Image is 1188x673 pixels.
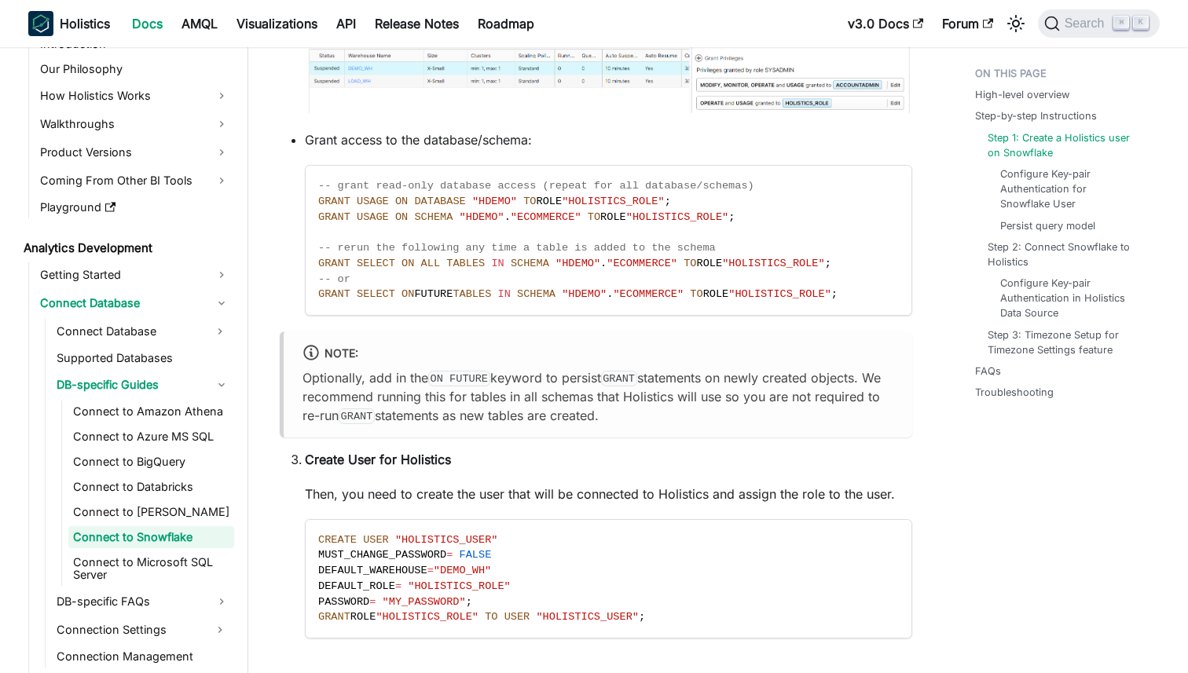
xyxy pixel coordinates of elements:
[52,589,234,614] a: DB-specific FAQs
[536,196,562,207] span: ROLE
[485,611,497,623] span: TO
[607,258,677,269] span: "ECOMMERCE"
[68,501,234,523] a: Connect to [PERSON_NAME]
[363,534,389,546] span: USER
[35,140,234,165] a: Product Versions
[975,385,1054,400] a: Troubleshooting
[28,11,53,36] img: Holistics
[1000,218,1095,233] a: Persist query model
[318,580,395,592] span: DEFAULT_ROLE
[446,549,453,561] span: =
[697,258,723,269] span: ROLE
[428,371,490,386] code: ON FUTURE
[369,596,376,608] span: =
[466,596,472,608] span: ;
[395,534,498,546] span: "HOLISTICS_USER"
[318,611,350,623] span: GRANT
[395,211,408,223] span: ON
[639,611,645,623] span: ;
[472,196,517,207] span: "HDEMO"
[35,196,234,218] a: Playground
[318,180,754,192] span: -- grant read-only database access (repeat for all database/schemas)
[357,196,389,207] span: USAGE
[318,565,427,576] span: DEFAULT_WAREHOUSE
[600,211,626,223] span: ROLE
[327,11,365,36] a: API
[35,291,234,316] a: Connect Database
[68,451,234,473] a: Connect to BigQuery
[68,476,234,498] a: Connect to Databricks
[988,240,1144,269] a: Step 2: Connect Snowflake to Holistics
[123,11,172,36] a: Docs
[318,549,446,561] span: MUST_CHANGE_PASSWORD
[975,108,1097,123] a: Step-by-step Instructions
[722,258,825,269] span: "HOLISTICS_ROLE"
[517,288,555,300] span: SCHEMA
[318,196,350,207] span: GRANT
[562,196,665,207] span: "HOLISTICS_ROLE"
[365,11,468,36] a: Release Notes
[414,196,465,207] span: DATABASE
[728,211,735,223] span: ;
[703,288,729,300] span: ROLE
[1038,9,1160,38] button: Search (Command+K)
[498,288,511,300] span: IN
[504,611,530,623] span: USER
[227,11,327,36] a: Visualizations
[305,452,451,467] strong: Create User for Holistics
[1133,16,1149,30] kbd: K
[318,242,716,254] span: -- rerun the following any time a table is added to the schema
[318,273,350,285] span: -- or
[460,211,504,223] span: "HDEMO"
[1003,11,1028,36] button: Switch between dark and light mode (currently light mode)
[665,196,671,207] span: ;
[838,11,933,36] a: v3.0 Docs
[305,485,912,503] p: Then, you need to create the user that will be connected to Holistics and assign the role to the ...
[35,58,234,80] a: Our Philosophy
[1000,166,1138,212] a: Configure Key-pair Authentication for Snowflake User
[60,14,110,33] b: Holistics
[68,551,234,586] a: Connect to Microsoft SQL Server
[408,580,511,592] span: "HOLISTICS_ROLE"
[453,288,491,300] span: TABLES
[172,11,227,36] a: AMQL
[339,408,375,424] code: GRANT
[555,258,600,269] span: "HDEMO"
[395,196,408,207] span: ON
[318,258,350,269] span: GRANT
[414,288,453,300] span: FUTURE
[684,258,696,269] span: TO
[468,11,544,36] a: Roadmap
[318,288,350,300] span: GRANT
[28,11,110,36] a: HolisticsHolistics
[562,288,607,300] span: "HDEMO"
[446,258,485,269] span: TABLES
[302,344,893,364] div: Note:
[206,319,234,344] button: Expand sidebar category 'Connect Database'
[13,47,248,673] nav: Docs sidebar
[305,130,912,149] p: Grant access to the database/schema:
[395,580,401,592] span: =
[933,11,1003,36] a: Forum
[35,262,234,287] a: Getting Started
[68,401,234,422] a: Connect to Amazon Athena
[975,364,1001,379] a: FAQs
[831,288,838,300] span: ;
[975,87,1069,102] a: High-level overview
[318,211,350,223] span: GRANT
[318,596,369,608] span: PASSWORD
[350,611,376,623] span: ROLE
[206,617,234,642] button: Expand sidebar category 'Connection Settings'
[491,258,504,269] span: IN
[357,211,389,223] span: USAGE
[357,288,395,300] span: SELECT
[357,258,395,269] span: SELECT
[52,646,234,668] a: Connection Management
[988,130,1144,160] a: Step 1: Create a Holistics user on Snowflake
[600,258,607,269] span: .
[35,83,234,108] a: How Holistics Works
[613,288,684,300] span: "ECOMMERCE"
[1000,276,1138,321] a: Configure Key-pair Authentication in Holistics Data Source
[728,288,831,300] span: "HOLISTICS_ROLE"
[434,565,491,576] span: "DEMO_WH"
